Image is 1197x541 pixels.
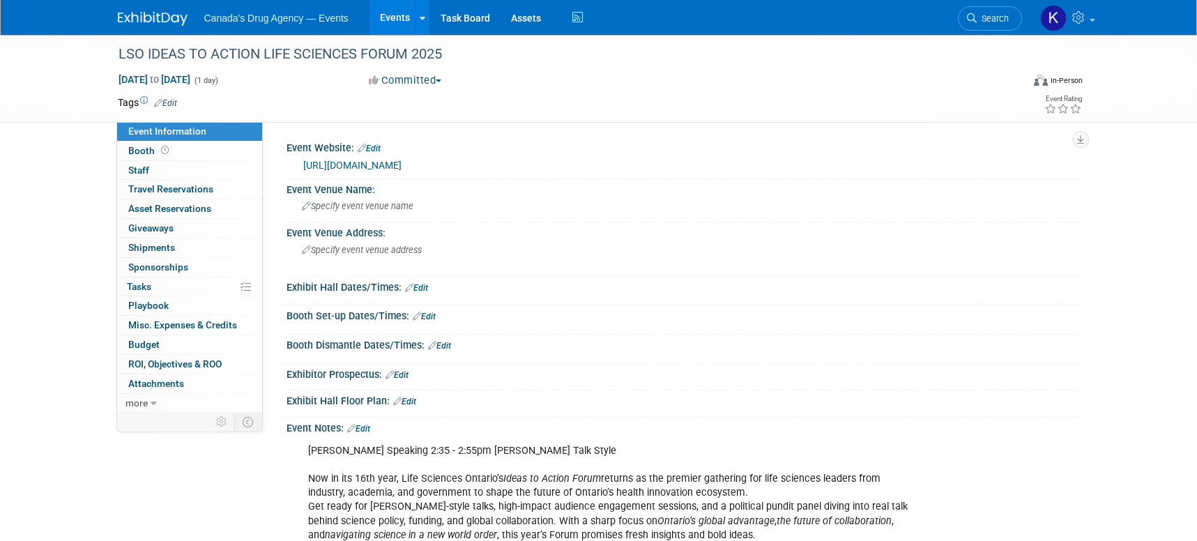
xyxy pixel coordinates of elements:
[128,145,171,156] span: Booth
[117,142,262,160] a: Booth
[127,281,151,292] span: Tasks
[1050,75,1083,86] div: In-Person
[287,364,1080,382] div: Exhibitor Prospectus:
[117,335,262,354] a: Budget
[1044,96,1082,102] div: Event Rating
[940,73,1083,93] div: Event Format
[117,238,262,257] a: Shipments
[303,160,402,171] a: [URL][DOMAIN_NAME]
[117,122,262,141] a: Event Information
[428,341,451,351] a: Edit
[325,529,497,541] i: navigating science in a new world order
[117,180,262,199] a: Travel Reservations
[117,374,262,393] a: Attachments
[114,42,1001,67] div: LSO IDEAS TO ACTION LIFE SCIENCES FORUM 2025
[287,335,1080,353] div: Booth Dismantle Dates/Times:
[128,165,149,176] span: Staff
[393,397,416,406] a: Edit
[118,96,177,109] td: Tags
[358,144,381,153] a: Edit
[128,222,174,234] span: Giveaways
[287,305,1080,323] div: Booth Set-up Dates/Times:
[117,296,262,315] a: Playbook
[302,245,422,255] span: Specify event venue address
[117,161,262,180] a: Staff
[128,125,206,137] span: Event Information
[287,277,1080,295] div: Exhibit Hall Dates/Times:
[117,258,262,277] a: Sponsorships
[154,98,177,108] a: Edit
[405,283,428,293] a: Edit
[128,183,213,195] span: Travel Reservations
[958,6,1022,31] a: Search
[287,222,1080,240] div: Event Venue Address:
[977,13,1009,24] span: Search
[364,73,447,88] button: Committed
[1040,5,1067,31] img: Kristen Trevisan
[128,300,169,311] span: Playbook
[193,76,218,85] span: (1 day)
[386,370,409,380] a: Edit
[287,179,1080,197] div: Event Venue Name:
[657,515,775,527] i: Ontario’s global advantage
[117,394,262,413] a: more
[128,378,184,389] span: Attachments
[287,390,1080,409] div: Exhibit Hall Floor Plan:
[503,473,601,485] i: Ideas to Action Forum
[413,312,436,321] a: Edit
[302,201,413,211] span: Specify event venue name
[117,316,262,335] a: Misc. Expenses & Credits
[128,203,211,214] span: Asset Reservations
[118,73,191,86] span: [DATE] [DATE]
[128,358,222,369] span: ROI, Objectives & ROO
[128,339,160,350] span: Budget
[210,413,234,431] td: Personalize Event Tab Strip
[117,355,262,374] a: ROI, Objectives & ROO
[148,74,161,85] span: to
[234,413,262,431] td: Toggle Event Tabs
[1034,75,1048,86] img: Format-Inperson.png
[117,219,262,238] a: Giveaways
[118,12,188,26] img: ExhibitDay
[128,319,237,330] span: Misc. Expenses & Credits
[204,13,349,24] span: Canada's Drug Agency — Events
[125,397,148,409] span: more
[287,418,1080,436] div: Event Notes:
[128,261,188,273] span: Sponsorships
[128,242,175,253] span: Shipments
[117,277,262,296] a: Tasks
[117,199,262,218] a: Asset Reservations
[347,424,370,434] a: Edit
[287,137,1080,155] div: Event Website:
[158,145,171,155] span: Booth not reserved yet
[777,515,892,527] i: the future of collaboration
